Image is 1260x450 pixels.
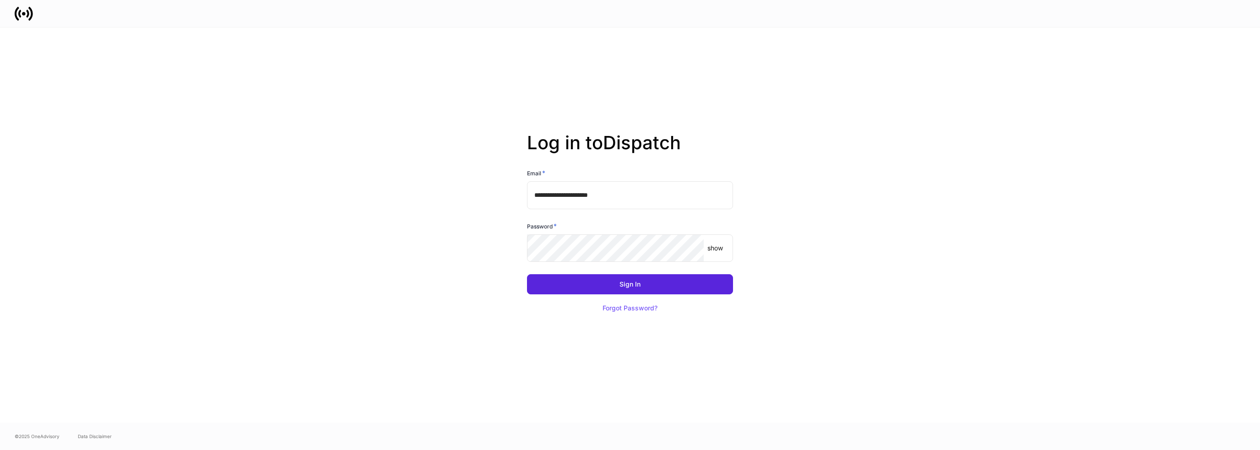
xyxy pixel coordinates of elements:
[603,305,657,311] div: Forgot Password?
[527,132,733,168] h2: Log in to Dispatch
[619,281,641,287] div: Sign In
[78,433,112,440] a: Data Disclaimer
[591,298,669,318] button: Forgot Password?
[527,168,545,178] h6: Email
[527,274,733,294] button: Sign In
[15,433,60,440] span: © 2025 OneAdvisory
[707,244,723,253] p: show
[527,222,557,231] h6: Password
